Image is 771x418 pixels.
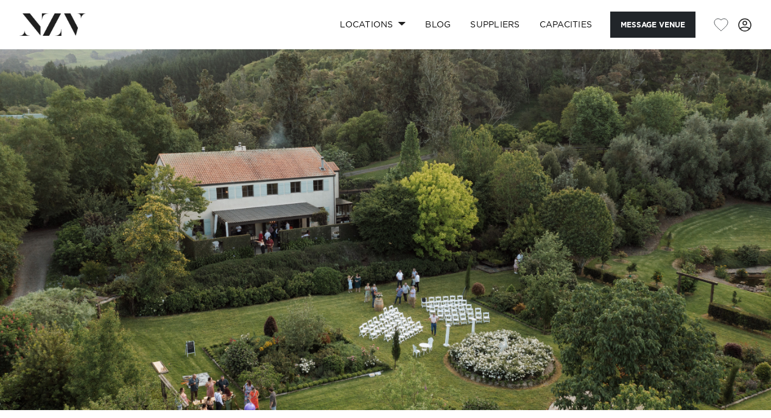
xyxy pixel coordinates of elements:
button: Message Venue [610,12,695,38]
a: Capacities [530,12,602,38]
img: nzv-logo.png [19,13,86,35]
a: Locations [330,12,415,38]
a: SUPPLIERS [460,12,529,38]
a: BLOG [415,12,460,38]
